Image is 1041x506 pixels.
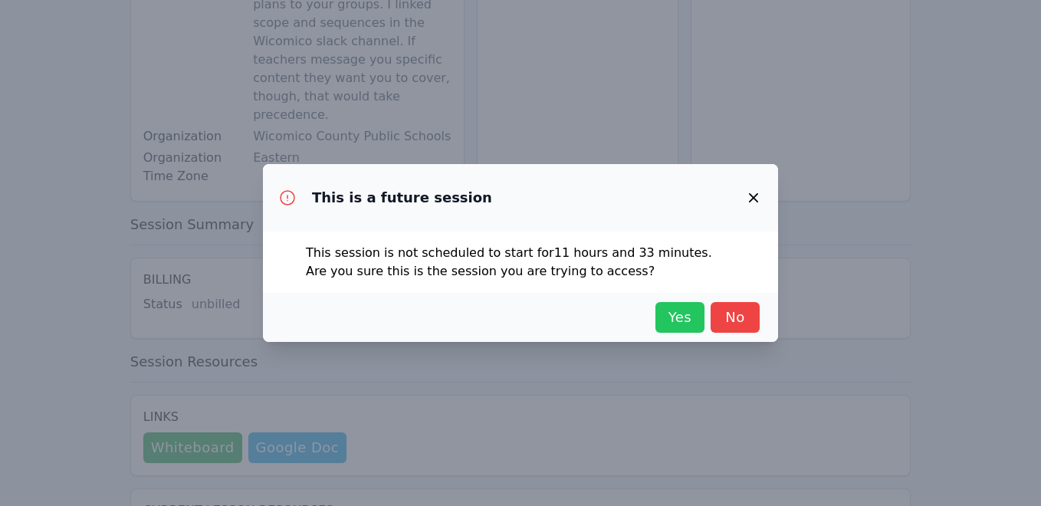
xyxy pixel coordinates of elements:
span: Yes [663,307,697,328]
p: This session is not scheduled to start for 11 hours and 33 minutes . Are you sure this is the ses... [306,244,735,281]
span: No [718,307,752,328]
h3: This is a future session [312,189,492,207]
button: Yes [655,302,704,333]
button: No [711,302,760,333]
